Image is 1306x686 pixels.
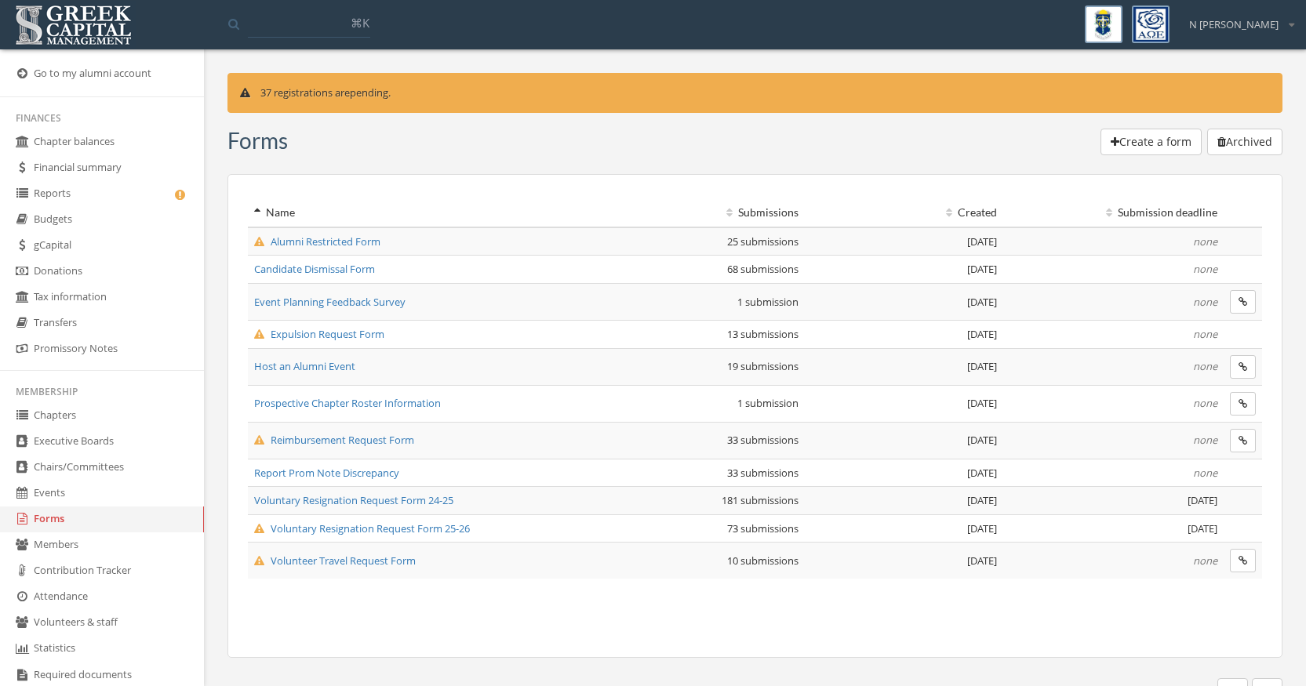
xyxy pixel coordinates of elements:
[805,348,1004,385] td: [DATE]
[727,327,799,341] span: 13 submissions
[1003,198,1224,227] th: Submission deadline
[254,466,399,480] a: Report Prom Note Discrepancy
[805,320,1004,348] td: [DATE]
[254,521,470,535] a: Voluntary Resignation Request Form 25-26
[351,15,369,31] span: ⌘K
[1193,327,1217,341] em: none
[805,385,1004,422] td: [DATE]
[1193,359,1217,373] em: none
[805,227,1004,256] td: [DATE]
[1193,234,1217,249] em: none
[805,514,1004,543] td: [DATE]
[254,554,416,568] a: Volunteer Travel Request Form
[727,521,799,535] span: 73 submissions
[248,198,585,227] th: Name
[737,295,799,309] span: 1 submission
[254,295,406,309] a: Event Planning Feedback Survey
[1003,514,1224,543] td: [DATE]
[805,459,1004,487] td: [DATE]
[1100,129,1202,155] button: Create a form
[1193,466,1217,480] em: none
[727,554,799,568] span: 10 submissions
[1193,554,1217,568] em: none
[1207,129,1282,155] button: Archived
[805,198,1004,227] th: Created
[727,234,799,249] span: 25 submissions
[805,422,1004,459] td: [DATE]
[727,359,799,373] span: 19 submissions
[1193,262,1217,276] em: none
[1003,487,1224,515] td: [DATE]
[805,487,1004,515] td: [DATE]
[727,466,799,480] span: 33 submissions
[254,262,375,276] a: Candidate Dismissal Form
[254,493,453,507] a: Voluntary Resignation Request Form 24-25
[727,433,799,447] span: 33 submissions
[254,234,380,249] a: Alumni Restricted Form
[1179,5,1294,32] div: N [PERSON_NAME]
[805,256,1004,284] td: [DATE]
[1193,396,1217,410] em: none
[722,493,799,507] span: 181 submissions
[254,396,441,410] a: Prospective Chapter Roster Information
[737,396,799,410] span: 1 submission
[805,543,1004,579] td: [DATE]
[805,283,1004,320] td: [DATE]
[254,359,355,373] a: Host an Alumni Event
[254,327,384,341] a: Expulsion Request Form
[254,433,414,447] a: Reimbursement Request Form
[227,129,288,153] h3: Form s
[727,262,799,276] span: 68 submissions
[1193,295,1217,309] em: none
[1193,433,1217,447] em: none
[585,198,804,227] th: Submissions
[260,85,333,100] span: 37 registrations
[227,73,1282,113] div: are pending.
[1189,17,1279,32] span: N [PERSON_NAME]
